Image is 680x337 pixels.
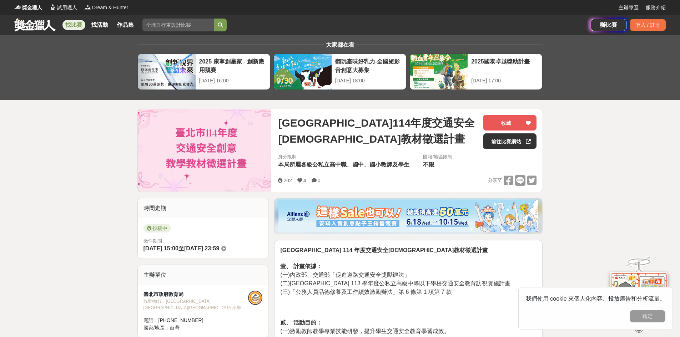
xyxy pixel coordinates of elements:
a: LogoDream & Hunter [84,4,128,11]
a: 主辦專區 [619,4,639,11]
span: 至 [178,245,184,251]
a: 服務介紹 [646,4,666,11]
div: 協辦/執行： [GEOGRAPHIC_DATA][GEOGRAPHIC_DATA][GEOGRAPHIC_DATA]小學 [143,298,248,311]
span: 投稿中 [143,224,171,233]
strong: 壹、 計畫依據： [280,263,322,269]
span: Dream & Hunter [92,4,128,11]
strong: [GEOGRAPHIC_DATA] 114 年度交通安全[DEMOGRAPHIC_DATA]教材徵選計畫 [280,247,488,253]
div: 時間走期 [138,198,268,218]
span: 0 [318,178,321,183]
div: 臺北市政府教育局 [143,291,248,298]
span: 我們使用 cookie 來個人化內容、投放廣告和分析流量。 [526,296,665,302]
span: [GEOGRAPHIC_DATA]114年度交通安全[DEMOGRAPHIC_DATA]教材徵選計畫 [278,115,477,147]
div: 2025國泰卓越獎助計畫 [471,57,539,73]
a: 作品集 [114,20,137,30]
span: 4 [303,178,306,183]
a: 找比賽 [62,20,85,30]
img: Cover Image [138,109,271,192]
div: [DATE] 18:00 [335,77,403,85]
button: 確定 [630,310,665,322]
span: 本局所屬各級公私立高中職、國中、國小教師及學生 [278,162,409,168]
span: (一)內政部、交通部「促進道路交通安全獎勵辦法」 [280,272,410,278]
span: 試用獵人 [57,4,77,11]
img: Logo [14,4,21,11]
div: 2025 康寧創星家 - 創新應用競賽 [199,57,267,73]
a: 前往比賽網站 [483,133,537,149]
a: 翻玩臺味好乳力-全國短影音創意大募集[DATE] 18:00 [273,53,407,90]
span: 不限 [423,162,434,168]
button: 收藏 [483,115,537,131]
div: [DATE] 17:00 [471,77,539,85]
div: 登入 / 註冊 [630,19,666,31]
div: 國籍/地區限制 [423,153,452,160]
a: Logo獎金獵人 [14,4,42,11]
a: 2025 康寧創星家 - 創新應用競賽[DATE] 16:00 [137,53,271,90]
span: 202 [283,178,292,183]
a: 辦比賽 [591,19,626,31]
div: [DATE] 16:00 [199,77,267,85]
div: 翻玩臺味好乳力-全國短影音創意大募集 [335,57,403,73]
div: 電話： [PHONE_NUMBER] [143,317,248,324]
img: Logo [49,4,56,11]
span: [DATE] 15:00 [143,245,178,251]
span: [DATE] 23:59 [184,245,219,251]
span: (三)「公務人員品德修養及工作績效激勵辦法」第 6 條第 1 項第 7 款 [280,289,452,295]
div: 主辦單位 [138,265,268,285]
div: 身分限制 [278,153,411,160]
span: 台灣 [170,325,180,331]
img: Logo [84,4,91,11]
span: (二)[GEOGRAPHIC_DATA] 113 學年度公私立高級中等以下學校交通安全教育訪視實施計畫 [280,280,510,286]
a: 2025國泰卓越獎助計畫[DATE] 17:00 [409,53,543,90]
a: Logo試用獵人 [49,4,77,11]
span: 國家/地區： [143,325,170,331]
span: 分享至 [488,175,502,186]
input: 全球自行車設計比賽 [142,19,214,31]
img: d2146d9a-e6f6-4337-9592-8cefde37ba6b.png [610,272,668,319]
a: 找活動 [88,20,111,30]
span: 大家都在看 [324,42,356,48]
span: 獎金獵人 [22,4,42,11]
span: 徵件期間 [143,238,162,244]
strong: 貳、 活動目的： [280,320,322,326]
img: dcc59076-91c0-4acb-9c6b-a1d413182f46.png [278,200,538,232]
span: (一)激勵教師教學專業技能研發，提升學生交通安全教育學習成效。 [280,328,450,334]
